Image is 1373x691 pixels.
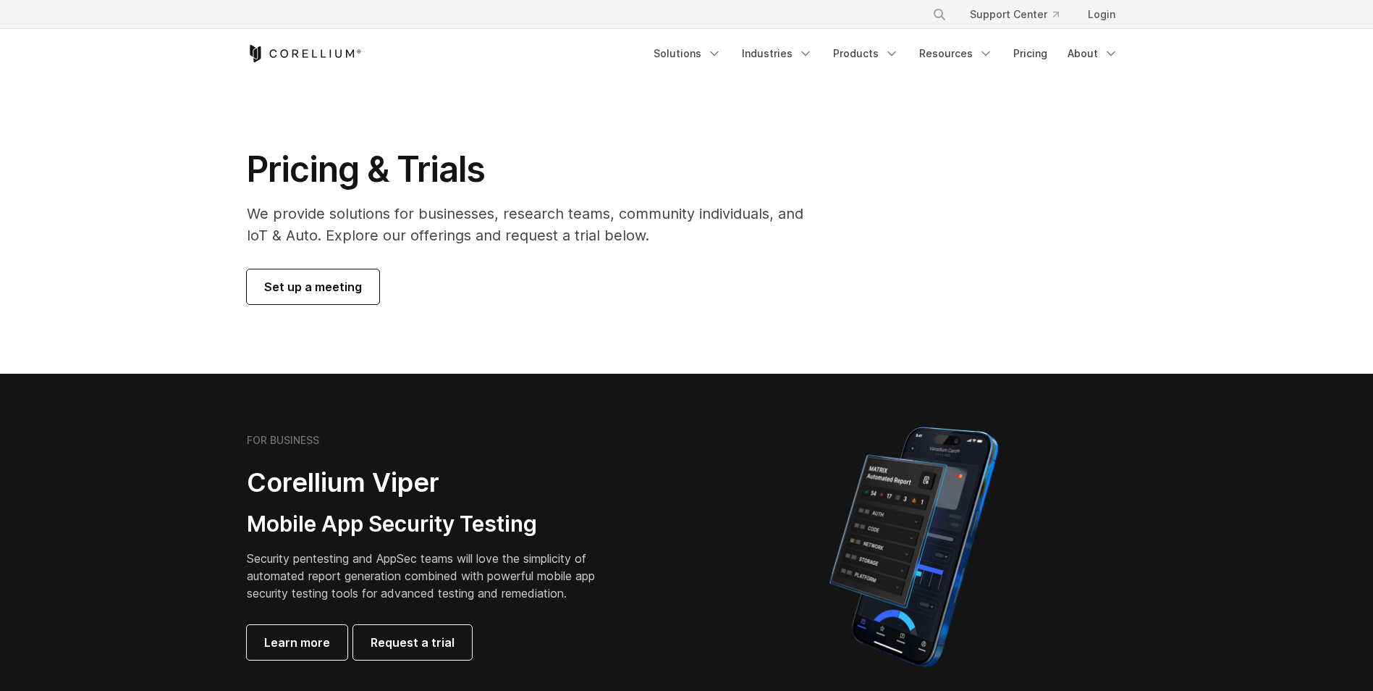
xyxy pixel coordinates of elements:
p: We provide solutions for businesses, research teams, community individuals, and IoT & Auto. Explo... [247,203,824,246]
a: Industries [733,41,821,67]
span: Request a trial [371,634,455,651]
a: Support Center [958,1,1070,28]
h6: FOR BUSINESS [247,434,319,447]
h1: Pricing & Trials [247,148,824,191]
a: Login [1076,1,1127,28]
div: Navigation Menu [645,41,1127,67]
div: Navigation Menu [915,1,1127,28]
img: Corellium MATRIX automated report on iPhone showing app vulnerability test results across securit... [805,420,1023,674]
a: Set up a meeting [247,269,379,304]
a: Corellium Home [247,45,362,62]
a: Solutions [645,41,730,67]
a: Request a trial [353,625,472,660]
button: Search [926,1,952,28]
span: Learn more [264,634,330,651]
h3: Mobile App Security Testing [247,511,617,538]
span: Set up a meeting [264,278,362,296]
h2: Corellium Viper [247,466,617,499]
a: Pricing [1005,41,1056,67]
p: Security pentesting and AppSec teams will love the simplicity of automated report generation comb... [247,550,617,602]
a: Products [824,41,908,67]
a: About [1059,41,1127,67]
a: Learn more [247,625,347,660]
a: Resources [911,41,1002,67]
